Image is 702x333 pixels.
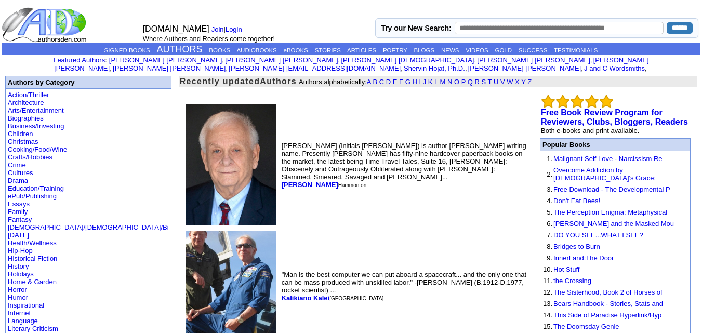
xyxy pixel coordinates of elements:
[8,169,33,177] a: Cultures
[143,24,209,33] font: [DOMAIN_NAME]
[553,300,663,308] a: Bears Handbook - Stories, Stats and
[474,78,479,86] a: R
[547,220,552,228] font: 6.
[8,192,57,200] a: ePub/Publishing
[521,78,525,86] a: Y
[454,78,459,86] a: O
[553,185,670,193] a: Free Download - The Developmental P
[553,166,656,182] a: Overcome Addiction by [DEMOGRAPHIC_DATA]'s Grace:
[8,114,44,122] a: Biographies
[494,78,498,86] a: U
[226,25,242,33] a: Login
[495,47,512,54] a: GOLD
[53,56,105,64] a: Featured Authors
[553,265,579,273] a: Hot Stuff
[476,58,477,63] font: i
[547,197,552,205] font: 4.
[553,197,600,205] a: Don't Eat Bees!
[519,47,548,54] a: SUCCESS
[412,78,417,86] a: H
[381,24,451,32] label: Try our New Search:
[8,208,28,216] a: Family
[8,239,57,247] a: Health/Wellness
[547,231,552,239] font: 7.
[500,78,505,86] a: V
[556,95,569,108] img: bigemptystars.png
[585,95,599,108] img: bigemptystars.png
[186,104,276,225] img: 3201.jpg
[282,181,338,189] a: [PERSON_NAME]
[541,108,688,126] b: Free Book Review Program for Reviewers, Clubs, Bloggers, Readers
[553,155,663,163] a: Malignant Self Love - Narcissism Re
[8,278,57,286] a: Home & Garden
[553,231,643,239] a: DO YOU SEE...WHAT I SEE?
[423,78,427,86] a: J
[8,270,34,278] a: Holidays
[113,64,226,72] a: [PERSON_NAME] [PERSON_NAME]
[583,66,584,72] font: i
[224,58,225,63] font: i
[428,78,433,86] a: K
[8,200,30,208] a: Essays
[8,99,44,106] a: Architecture
[468,64,581,72] a: [PERSON_NAME] [PERSON_NAME]
[434,78,438,86] a: L
[553,288,663,296] a: The Sisterhood, Book 2 of Horses of
[8,130,33,138] a: Children
[8,294,28,301] a: Humor
[441,47,459,54] a: NEWS
[284,47,308,54] a: eBOOKS
[547,208,552,216] font: 5.
[8,138,38,145] a: Christmas
[543,277,552,285] font: 11.
[180,77,260,86] font: Recently updated
[543,265,552,273] font: 10.
[553,277,591,285] a: the Crossing
[383,47,407,54] a: POETRY
[541,127,639,135] font: Both e-books and print available.
[393,78,398,86] a: E
[547,243,552,250] font: 8.
[404,64,465,72] a: Shervin Hojat, Ph.D.
[282,271,526,302] font: "Man is the best computer we can put aboard a spacecraft... and the only one that can be mass pro...
[112,66,113,72] font: i
[104,47,150,54] a: SIGNED BOOKS
[647,66,648,72] font: i
[260,77,297,86] b: Authors
[373,78,377,86] a: B
[553,208,667,216] a: The Perception Enigma: Metaphysical
[8,301,44,309] a: Inspirational
[584,64,645,72] a: J and C Wordsmiths
[507,78,513,86] a: W
[8,223,169,231] a: [DEMOGRAPHIC_DATA]/[DEMOGRAPHIC_DATA]/Bi
[340,58,341,63] font: i
[461,78,466,86] a: P
[543,288,552,296] font: 12.
[541,95,555,108] img: bigemptystars.png
[329,296,383,301] font: [GEOGRAPHIC_DATA]
[315,47,341,54] a: STORIES
[8,153,52,161] a: Crafts/Hobbies
[414,47,435,54] a: BLOGS
[547,185,552,193] font: 3.
[282,294,329,302] a: Kalikiano Kalei
[399,78,403,86] a: F
[8,286,27,294] a: Horror
[157,44,203,55] a: AUTHORS
[542,141,590,149] font: Popular Books
[547,254,552,262] font: 9.
[8,325,58,332] a: Literary Criticism
[477,56,590,64] a: [PERSON_NAME] [PERSON_NAME]
[468,78,473,86] a: Q
[236,47,276,54] a: AUDIOBOOKS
